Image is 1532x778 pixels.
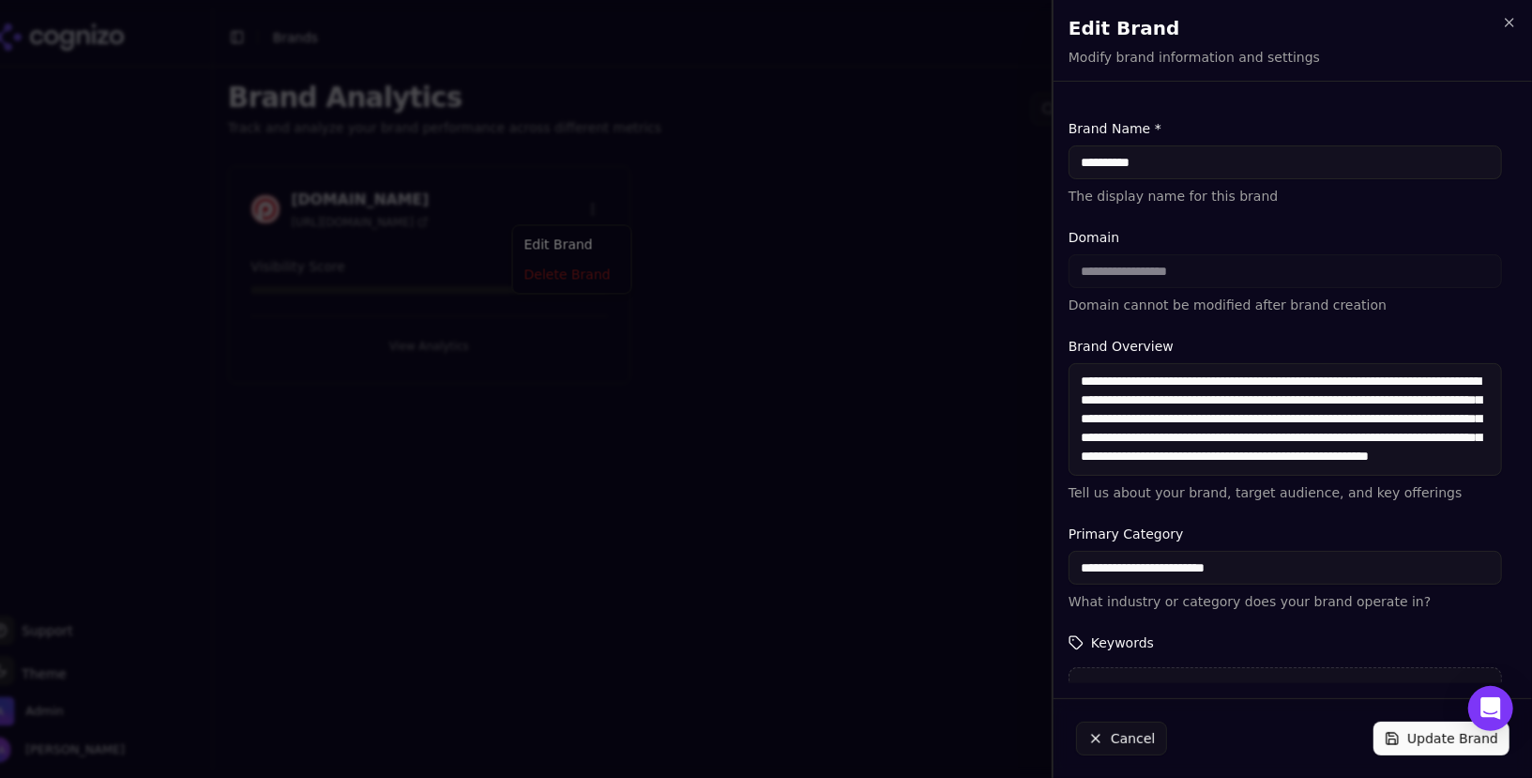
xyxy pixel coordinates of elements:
button: Cancel [1076,722,1167,755]
p: The display name for this brand [1069,187,1502,206]
label: Primary Category [1069,525,1502,543]
label: Keywords [1069,633,1502,652]
label: Brand Overview [1069,337,1502,356]
label: Domain [1069,228,1502,247]
p: Tell us about your brand, target audience, and key offerings [1069,483,1502,502]
h2: Edit Brand [1069,15,1517,41]
p: Modify brand information and settings [1069,48,1320,67]
p: Domain cannot be modified after brand creation [1069,296,1502,314]
button: Update Brand [1373,722,1509,755]
label: Brand Name * [1069,119,1502,138]
p: What industry or category does your brand operate in? [1069,592,1502,611]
